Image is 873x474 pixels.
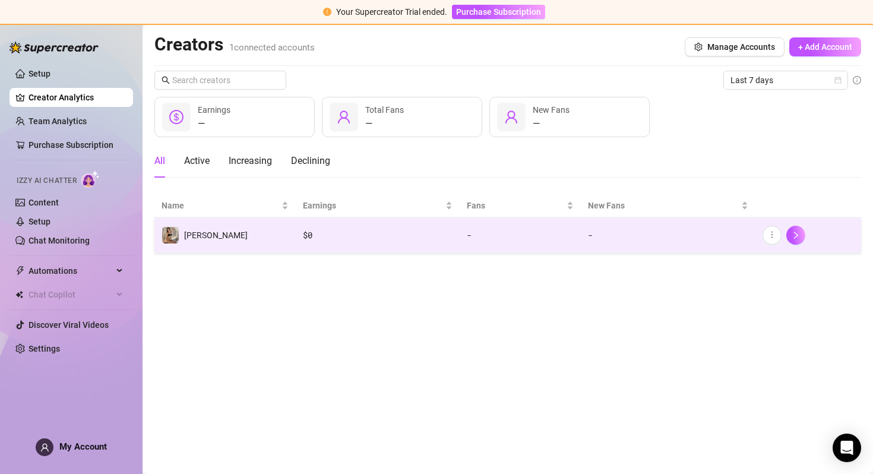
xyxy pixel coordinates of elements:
a: Content [29,198,59,207]
th: New Fans [581,194,755,217]
button: right [786,226,805,245]
div: — [533,116,570,131]
img: Chat Copilot [15,290,23,299]
div: - [588,229,748,242]
a: Purchase Subscription [452,7,545,17]
span: Earnings [303,199,443,212]
a: Discover Viral Videos [29,320,109,330]
img: Maria [162,227,179,244]
button: Manage Accounts [685,37,785,56]
span: Purchase Subscription [456,7,541,17]
div: Declining [291,154,330,168]
span: Total Fans [365,105,404,115]
a: Setup [29,69,50,78]
div: All [154,154,165,168]
span: Chat Copilot [29,285,113,304]
a: Team Analytics [29,116,87,126]
div: $ 0 [303,229,453,242]
span: right [792,231,800,239]
a: Settings [29,344,60,353]
span: exclamation-circle [323,8,331,16]
a: Creator Analytics [29,88,124,107]
span: user [504,110,518,124]
div: — [365,116,404,131]
button: + Add Account [789,37,861,56]
span: more [768,230,776,239]
span: Your Supercreator Trial ended. [336,7,447,17]
span: Automations [29,261,113,280]
span: info-circle [853,76,861,84]
span: user [337,110,351,124]
span: user [40,443,49,452]
th: Earnings [296,194,460,217]
span: Izzy AI Chatter [17,175,77,187]
button: Purchase Subscription [452,5,545,19]
a: Chat Monitoring [29,236,90,245]
img: logo-BBDzfeDw.svg [10,42,99,53]
a: Purchase Subscription [29,140,113,150]
span: Earnings [198,105,230,115]
th: Fans [460,194,581,217]
span: + Add Account [798,42,852,52]
th: Name [154,194,296,217]
a: Setup [29,217,50,226]
span: calendar [834,77,842,84]
span: 1 connected accounts [229,42,315,53]
div: Increasing [229,154,272,168]
span: New Fans [533,105,570,115]
input: Search creators [172,74,270,87]
div: — [198,116,230,131]
div: Active [184,154,210,168]
span: thunderbolt [15,266,25,276]
span: search [162,76,170,84]
span: dollar-circle [169,110,184,124]
span: setting [694,43,703,51]
span: [PERSON_NAME] [184,230,248,240]
img: AI Chatter [81,170,100,188]
span: New Fans [588,199,738,212]
span: Last 7 days [730,71,841,89]
div: Open Intercom Messenger [833,434,861,462]
h2: Creators [154,33,315,56]
span: Fans [467,199,564,212]
div: - [467,229,574,242]
span: My Account [59,441,107,452]
span: Name [162,199,279,212]
span: Manage Accounts [707,42,775,52]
